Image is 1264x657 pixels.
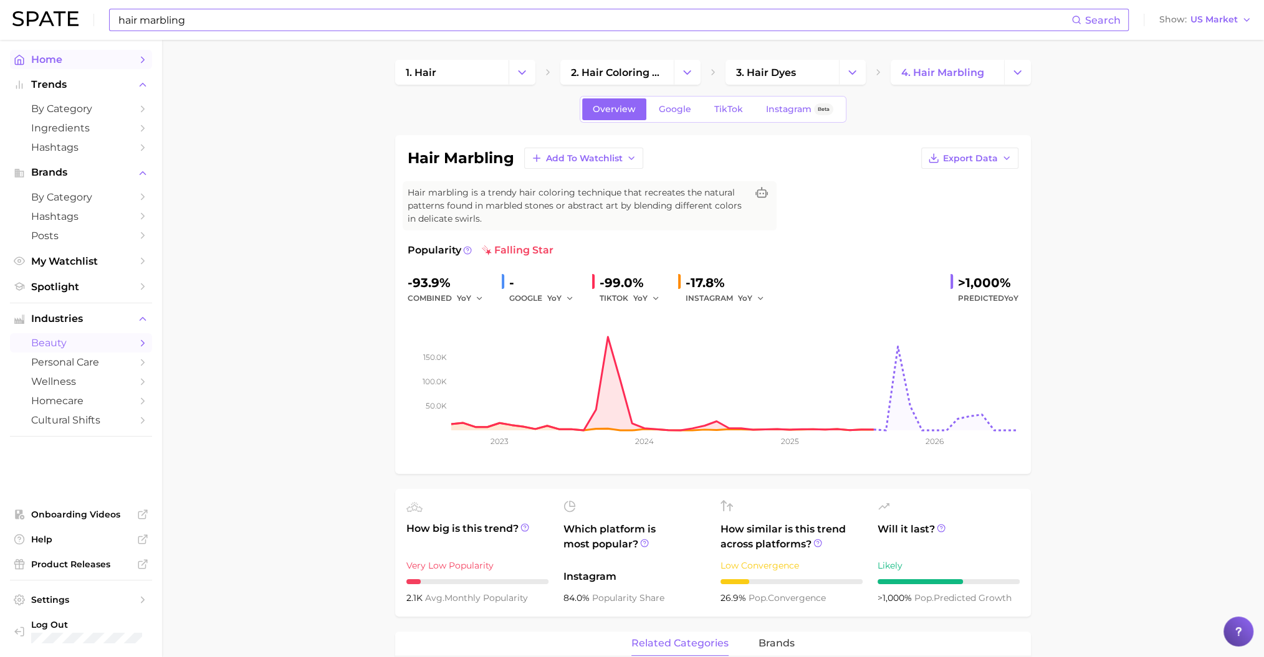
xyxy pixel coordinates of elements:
span: by Category [31,103,131,115]
span: falling star [482,243,553,258]
span: Beta [818,104,830,115]
a: cultural shifts [10,410,152,430]
span: 84.0% [563,592,592,603]
button: YoY [633,291,660,306]
button: Change Category [509,60,535,85]
a: 4. hair marbling [891,60,1004,85]
span: popularity share [592,592,664,603]
a: 3. hair dyes [725,60,839,85]
button: YoY [547,291,574,306]
span: beauty [31,337,131,349]
a: 1. hair [395,60,509,85]
a: Onboarding Videos [10,505,152,524]
span: 26.9% [721,592,749,603]
span: 2. hair coloring products [571,67,663,78]
a: beauty [10,333,152,352]
div: 1 / 10 [406,579,548,584]
span: YoY [457,293,471,303]
span: Product Releases [31,559,131,570]
a: Hashtags [10,138,152,157]
span: 3. hair dyes [736,67,796,78]
button: Brands [10,163,152,182]
span: 1. hair [406,67,436,78]
button: Export Data [921,148,1018,169]
a: Home [10,50,152,69]
span: My Watchlist [31,255,131,267]
h1: hair marbling [408,151,514,166]
span: wellness [31,376,131,387]
span: Brands [31,167,131,178]
img: SPATE [12,11,79,26]
a: TikTok [704,98,754,120]
span: Popularity [408,243,461,258]
a: homecare [10,391,152,410]
tspan: 2025 [780,437,798,446]
a: Product Releases [10,555,152,574]
span: Google [659,104,691,115]
button: Trends [10,75,152,94]
div: TIKTOK [600,291,668,306]
span: US Market [1190,16,1238,23]
span: monthly popularity [425,592,528,603]
div: Likely [878,558,1020,573]
span: TikTok [714,104,743,115]
a: wellness [10,372,152,391]
span: homecare [31,395,131,407]
div: -99.0% [600,273,668,293]
span: brands [759,638,795,649]
a: Google [648,98,702,120]
abbr: average [425,592,444,603]
a: Spotlight [10,277,152,296]
div: combined [408,291,492,306]
a: Posts [10,226,152,245]
div: Low Convergence [721,558,863,573]
span: YoY [547,293,562,303]
div: -93.9% [408,273,492,293]
span: Posts [31,230,131,242]
span: Predicted [958,291,1018,306]
a: by Category [10,187,152,207]
span: Export Data [943,153,998,164]
a: personal care [10,352,152,372]
button: YoY [457,291,484,306]
button: Change Category [674,60,701,85]
div: 6 / 10 [878,579,1020,584]
span: Industries [31,313,131,324]
span: Ingredients [31,122,131,134]
span: related categories [631,638,729,649]
button: Change Category [839,60,866,85]
span: Will it last? [878,522,1020,552]
a: Settings [10,590,152,609]
span: Hair marbling is a trendy hair coloring technique that recreates the natural patterns found in ma... [408,186,747,225]
button: YoY [738,291,765,306]
span: Instagram [563,569,706,584]
span: >1,000% [878,592,912,603]
span: 2.1k [406,592,425,603]
a: Ingredients [10,118,152,138]
span: predicted growth [914,592,1012,603]
span: Search [1085,14,1121,26]
div: - [509,273,582,293]
span: convergence [749,592,826,603]
a: 2. hair coloring products [560,60,674,85]
a: Hashtags [10,207,152,226]
span: by Category [31,191,131,203]
button: Add to Watchlist [524,148,643,169]
span: Hashtags [31,210,131,222]
span: >1,000% [958,275,1011,290]
tspan: 2023 [491,437,509,446]
a: InstagramBeta [755,98,844,120]
a: My Watchlist [10,252,152,271]
button: ShowUS Market [1156,12,1255,28]
img: falling star [482,245,492,255]
span: Spotlight [31,281,131,293]
abbr: popularity index [914,592,934,603]
span: cultural shifts [31,414,131,426]
span: Overview [593,104,636,115]
a: by Category [10,99,152,118]
span: Settings [31,594,131,605]
a: Overview [582,98,646,120]
span: 4. hair marbling [901,67,984,78]
div: Very Low Popularity [406,558,548,573]
span: Log Out [31,619,142,630]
